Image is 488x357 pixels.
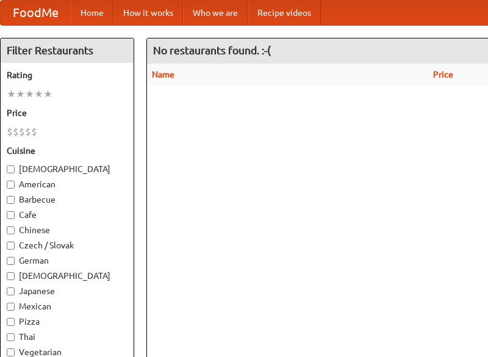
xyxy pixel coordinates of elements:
li: $ [19,125,25,139]
li: $ [13,125,19,139]
label: Barbecue [7,193,127,206]
label: [DEMOGRAPHIC_DATA] [7,270,127,282]
h5: Cuisine [7,145,127,157]
li: ★ [34,87,43,101]
ng-pluralize: No restaurants found. :-( [153,45,271,56]
input: Czech / Slovak [7,242,15,250]
a: Name [152,70,174,79]
h4: Filter Restaurants [1,38,134,63]
input: [DEMOGRAPHIC_DATA] [7,165,15,173]
li: $ [31,125,37,139]
label: German [7,254,127,267]
a: Price [433,70,453,79]
a: FoodMe [1,1,71,25]
input: German [7,257,15,265]
label: Mexican [7,300,127,312]
label: Chinese [7,224,127,236]
label: Cafe [7,209,127,221]
li: $ [7,125,13,139]
input: Japanese [7,287,15,295]
a: Recipe videos [248,1,321,25]
li: ★ [7,87,16,101]
input: Cafe [7,211,15,219]
input: American [7,181,15,189]
h5: Rating [7,69,127,81]
label: American [7,178,127,190]
input: Thai [7,333,15,341]
li: ★ [16,87,25,101]
label: [DEMOGRAPHIC_DATA] [7,163,127,175]
input: Pizza [7,318,15,326]
li: ★ [43,87,52,101]
input: [DEMOGRAPHIC_DATA] [7,272,15,280]
input: Barbecue [7,196,15,204]
a: Home [71,1,113,25]
label: Czech / Slovak [7,239,127,251]
a: How it works [113,1,183,25]
input: Mexican [7,303,15,311]
label: Japanese [7,285,127,297]
a: Who we are [183,1,248,25]
h5: Price [7,107,127,119]
label: Thai [7,331,127,343]
label: Pizza [7,316,127,328]
li: ★ [25,87,34,101]
li: $ [25,125,31,139]
input: Vegetarian [7,348,15,356]
input: Chinese [7,226,15,234]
